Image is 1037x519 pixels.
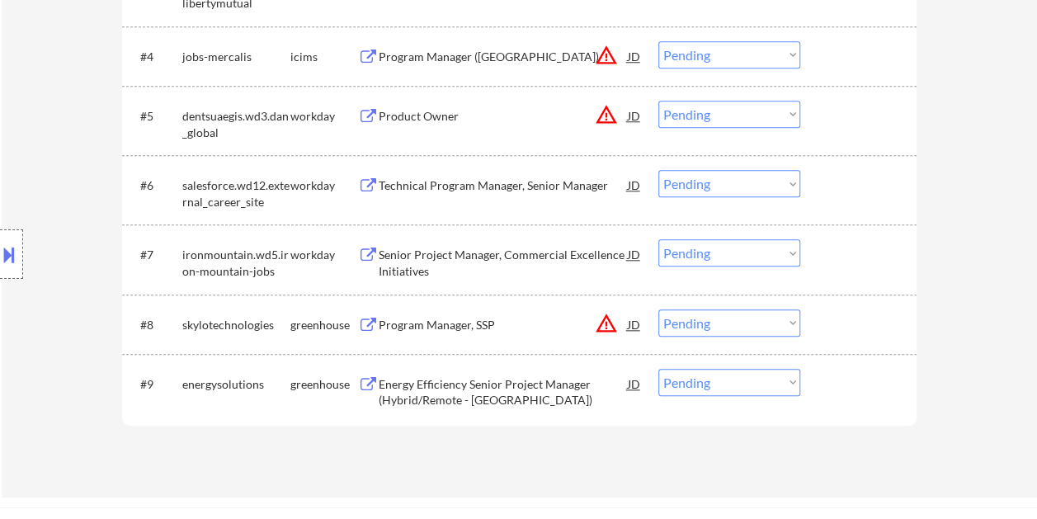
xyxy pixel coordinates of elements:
[140,49,169,65] div: #4
[290,108,358,125] div: workday
[290,247,358,263] div: workday
[290,376,358,393] div: greenhouse
[626,41,643,71] div: JD
[290,317,358,333] div: greenhouse
[290,177,358,194] div: workday
[626,170,643,200] div: JD
[595,312,618,335] button: warning_amber
[290,49,358,65] div: icims
[379,247,628,279] div: Senior Project Manager, Commercial Excellence Initiatives
[595,44,618,67] button: warning_amber
[595,103,618,126] button: warning_amber
[626,239,643,269] div: JD
[626,101,643,130] div: JD
[379,376,628,408] div: Energy Efficiency Senior Project Manager (Hybrid/Remote - [GEOGRAPHIC_DATA])
[626,369,643,399] div: JD
[379,108,628,125] div: Product Owner
[379,49,628,65] div: Program Manager ([GEOGRAPHIC_DATA])
[379,317,628,333] div: Program Manager, SSP
[182,49,290,65] div: jobs-mercalis
[379,177,628,194] div: Technical Program Manager, Senior Manager
[626,309,643,339] div: JD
